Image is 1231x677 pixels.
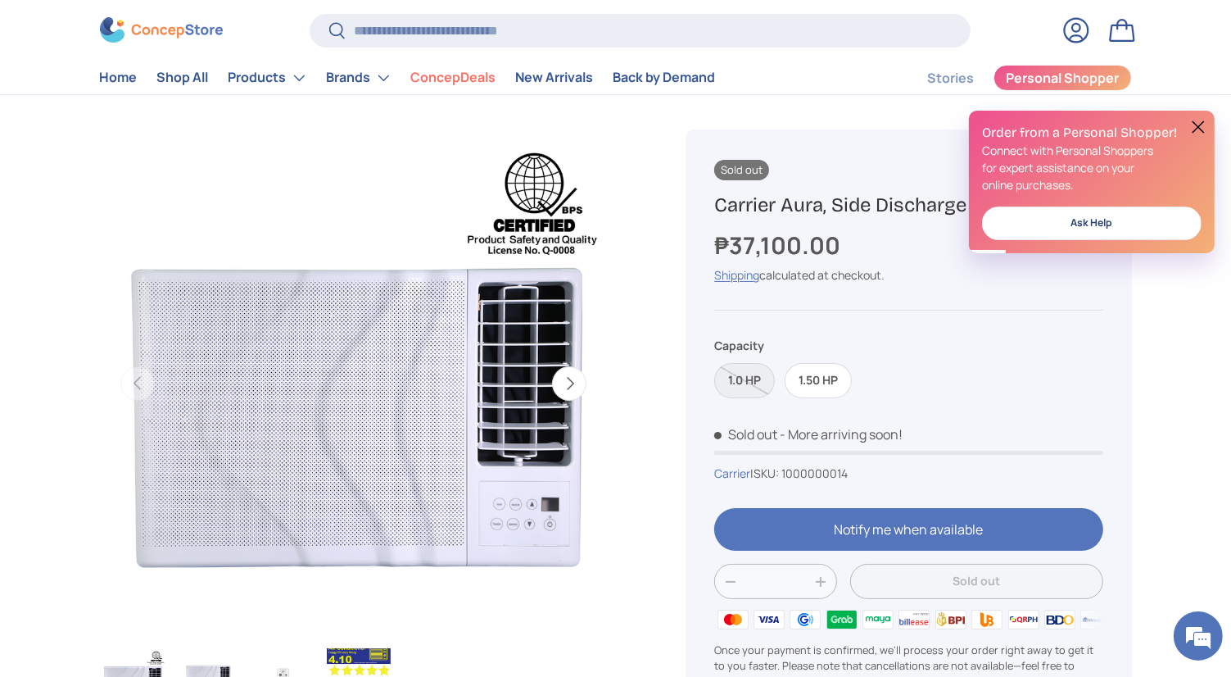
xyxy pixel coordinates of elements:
[780,425,903,443] p: - More arriving soon!
[982,142,1202,193] p: Connect with Personal Shoppers for expert assistance on your online purchases.
[754,466,779,481] span: SKU:
[714,193,1102,218] h1: Carrier Aura, Side Discharge Inverter
[1078,607,1114,632] img: metrobank
[219,61,317,94] summary: Products
[933,607,969,632] img: bpi
[750,466,848,481] span: |
[317,61,401,94] summary: Brands
[714,160,769,180] span: Sold out
[850,564,1102,599] button: Sold out
[157,62,209,94] a: Shop All
[781,466,848,481] span: 1000000014
[751,607,787,632] img: visa
[714,229,844,261] strong: ₱37,100.00
[969,607,1005,632] img: ubp
[927,62,974,94] a: Stories
[993,65,1132,91] a: Personal Shopper
[896,607,932,632] img: billease
[714,266,1102,284] div: calculated at checkout.
[860,607,896,632] img: maya
[613,62,716,94] a: Back by Demand
[714,337,764,354] legend: Capacity
[823,607,859,632] img: grabpay
[100,18,223,43] img: ConcepStore
[411,62,496,94] a: ConcepDeals
[516,62,594,94] a: New Arrivals
[982,207,1202,240] a: Ask Help
[100,61,716,94] nav: Primary
[1005,607,1041,632] img: qrph
[982,124,1202,142] h2: Order from a Personal Shopper!
[714,425,777,443] span: Sold out
[100,62,138,94] a: Home
[888,61,1132,94] nav: Secondary
[787,607,823,632] img: gcash
[1006,72,1119,85] span: Personal Shopper
[714,607,750,632] img: master
[714,466,750,481] a: Carrier
[714,363,775,398] label: Sold out
[1042,607,1078,632] img: bdo
[714,267,759,283] a: Shipping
